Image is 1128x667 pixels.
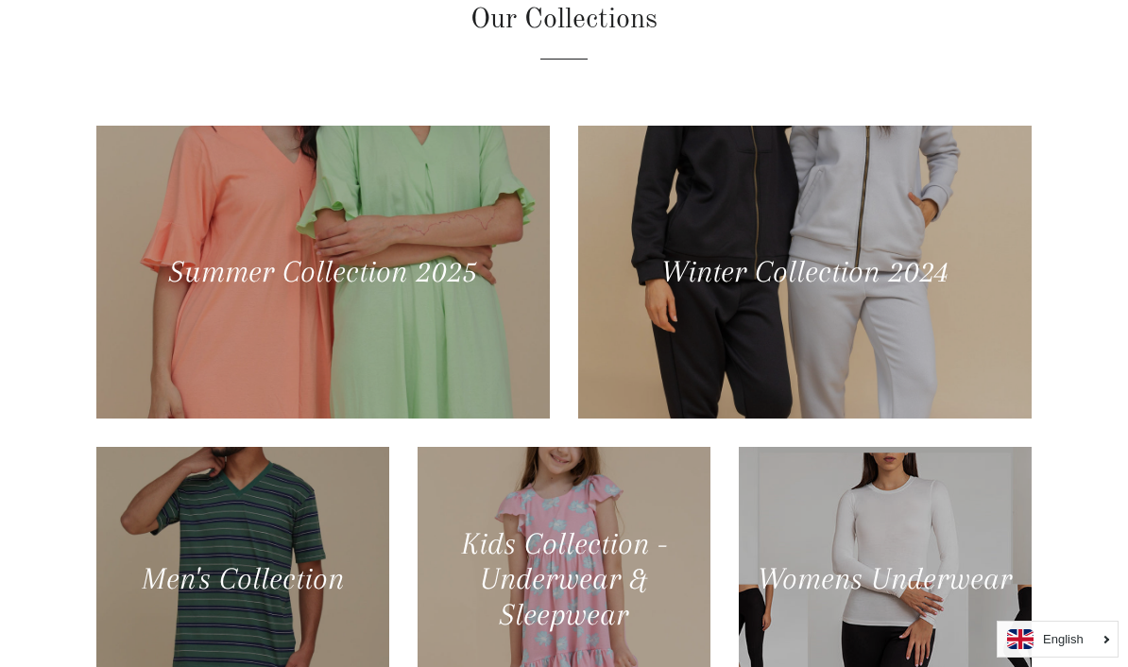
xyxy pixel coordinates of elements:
i: English [1043,633,1084,645]
a: Summer Collection 2025 [96,126,550,419]
a: Winter Collection 2024 [578,126,1032,419]
a: English [1007,629,1108,649]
